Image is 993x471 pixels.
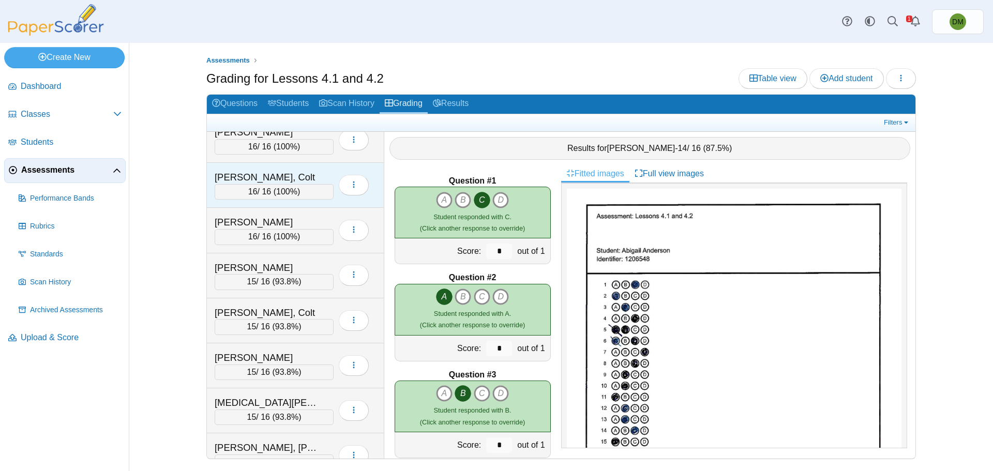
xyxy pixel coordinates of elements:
i: C [474,192,490,208]
a: Create New [4,47,125,68]
b: Question #2 [449,272,496,283]
i: D [492,192,509,208]
span: Add student [820,74,872,83]
i: D [492,288,509,305]
span: Domenic Mariani [950,13,966,30]
span: 93.8% [275,413,298,421]
div: Score: [395,238,484,264]
img: PaperScorer [4,4,108,36]
div: [PERSON_NAME], Colt [215,171,318,184]
span: 15 [247,277,257,286]
a: Scan History [314,95,380,114]
div: Score: [395,336,484,361]
a: Dashboard [4,74,126,99]
a: Assessments [4,158,126,183]
a: Archived Assessments [14,298,126,323]
a: Performance Bands [14,186,126,211]
a: Filters [881,117,913,128]
span: Classes [21,109,113,120]
a: Students [263,95,314,114]
span: 14 [678,144,687,153]
div: / 16 ( ) [215,454,334,470]
div: / 16 ( ) [215,319,334,335]
div: / 16 ( ) [215,184,334,200]
small: (Click another response to override) [420,406,525,426]
span: 16 [248,142,258,151]
span: 15 [247,413,257,421]
a: Alerts [904,10,927,33]
div: out of 1 [515,432,550,458]
a: PaperScorer [4,28,108,37]
span: 93.8% [275,277,298,286]
a: Table view [739,68,807,89]
small: (Click another response to override) [420,213,525,232]
i: B [455,192,471,208]
div: [PERSON_NAME] [215,126,318,139]
div: [MEDICAL_DATA][PERSON_NAME] [215,396,318,409]
i: C [474,385,490,402]
span: 93.8% [275,322,298,331]
span: Standards [30,249,122,260]
a: Questions [207,95,263,114]
span: 93.8% [275,368,298,376]
i: A [436,192,453,208]
a: Results [428,95,474,114]
h1: Grading for Lessons 4.1 and 4.2 [206,70,384,87]
b: Question #1 [449,175,496,187]
span: 100% [276,232,297,241]
div: / 16 ( ) [215,274,334,290]
span: Upload & Score [21,332,122,343]
a: Domenic Mariani [932,9,984,34]
span: Table view [749,74,796,83]
span: Student responded with B. [434,406,511,414]
span: Student responded with A. [434,310,511,317]
span: 16 [248,187,258,196]
div: / 16 ( ) [215,139,334,155]
span: Assessments [206,56,250,64]
a: Students [4,130,126,155]
div: / 16 ( ) [215,229,334,245]
div: [PERSON_NAME] [215,261,318,275]
span: Students [21,136,122,148]
span: 15 [247,368,257,376]
a: Full view images [629,165,709,183]
small: (Click another response to override) [420,310,525,329]
div: [PERSON_NAME] [215,216,318,229]
span: Assessments [21,164,113,176]
span: [PERSON_NAME] [607,144,675,153]
span: 100% [276,142,297,151]
span: 100% [276,187,297,196]
span: Dashboard [21,81,122,92]
i: B [455,288,471,305]
a: Scan History [14,270,126,295]
span: Student responded with C. [433,213,511,221]
span: 16 [248,232,258,241]
i: A [436,385,453,402]
div: out of 1 [515,336,550,361]
a: Fitted images [561,165,629,183]
i: B [455,385,471,402]
b: Question #3 [449,369,496,381]
a: Add student [809,68,883,89]
div: out of 1 [515,238,550,264]
a: Classes [4,102,126,127]
a: Rubrics [14,214,126,239]
div: [PERSON_NAME], [PERSON_NAME] [215,441,318,454]
a: Grading [380,95,428,114]
span: 16 [248,458,258,466]
span: Performance Bands [30,193,122,204]
div: Score: [395,432,484,458]
div: / 16 ( ) [215,364,334,380]
span: Domenic Mariani [952,18,964,25]
div: Results for - / 16 ( ) [389,137,911,160]
span: 100% [276,458,297,466]
i: C [474,288,490,305]
a: Assessments [204,54,252,67]
span: 87.5% [706,144,729,153]
div: [PERSON_NAME] [215,351,318,364]
span: Scan History [30,277,122,287]
span: Archived Assessments [30,305,122,315]
i: D [492,385,509,402]
div: [PERSON_NAME], Colt [215,306,318,320]
a: Standards [14,242,126,267]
